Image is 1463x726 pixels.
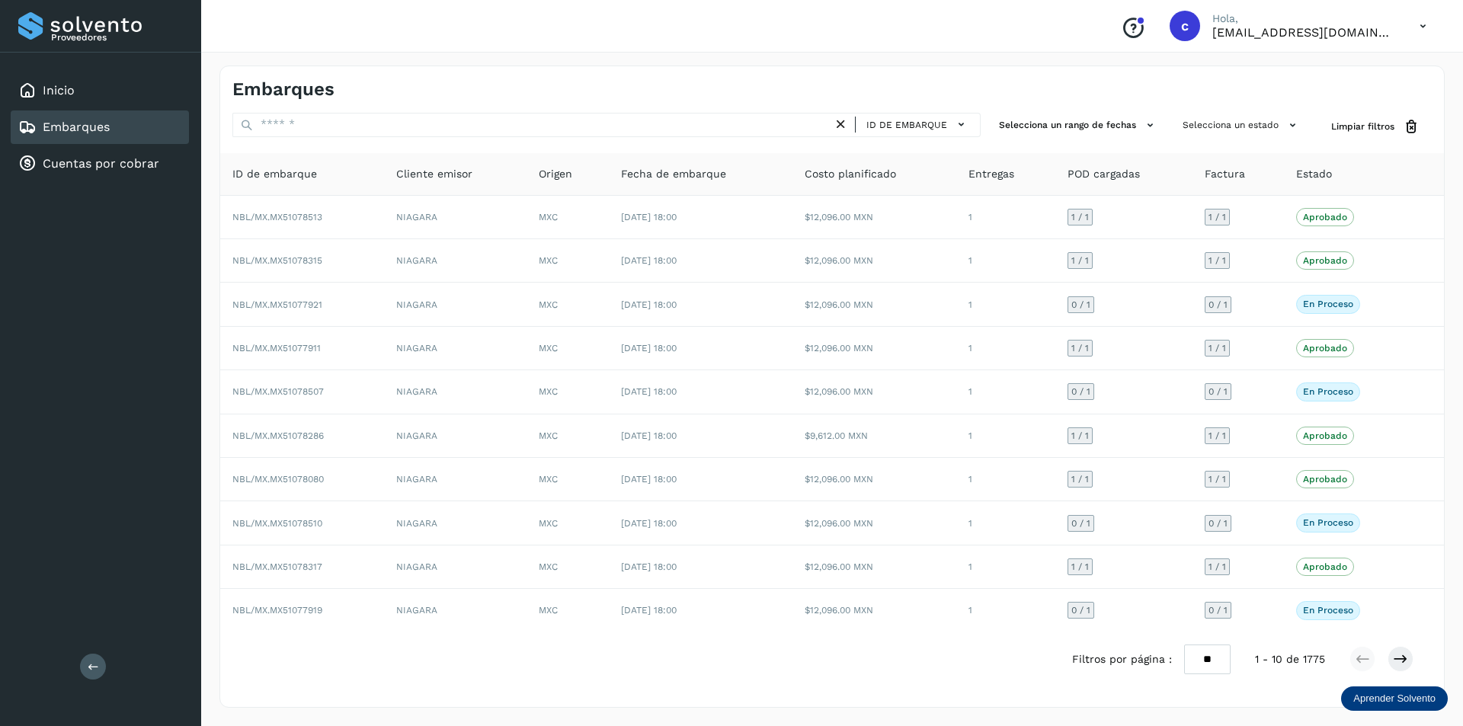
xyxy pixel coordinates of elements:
td: NIAGARA [384,196,527,239]
span: NBL/MX.MX51078507 [232,386,324,397]
h4: Embarques [232,78,335,101]
td: MXC [527,370,609,414]
span: [DATE] 18:00 [621,386,677,397]
p: Hola, [1212,12,1395,25]
td: $12,096.00 MXN [792,239,956,283]
button: Selecciona un estado [1176,113,1307,138]
span: 1 / 1 [1071,344,1089,353]
span: Limpiar filtros [1331,120,1394,133]
span: NBL/MX.MX51078317 [232,561,322,572]
td: $12,096.00 MXN [792,458,956,501]
span: POD cargadas [1068,166,1140,182]
a: Embarques [43,120,110,134]
button: ID de embarque [862,114,974,136]
p: Aprobado [1303,561,1347,572]
p: Aprobado [1303,474,1347,485]
td: $12,096.00 MXN [792,327,956,370]
span: 0 / 1 [1071,606,1090,615]
td: $12,096.00 MXN [792,196,956,239]
span: [DATE] 18:00 [621,212,677,222]
p: Aprender Solvento [1353,692,1436,705]
span: Entregas [968,166,1014,182]
p: carlosvazqueztgc@gmail.com [1212,25,1395,40]
td: MXC [527,283,609,326]
span: [DATE] 18:00 [621,561,677,572]
span: NBL/MX.MX51078080 [232,474,324,485]
span: ID de embarque [866,118,947,132]
span: 1 / 1 [1071,431,1089,440]
span: 1 / 1 [1208,475,1226,484]
span: Fecha de embarque [621,166,726,182]
span: NBL/MX.MX51077919 [232,605,322,616]
td: 1 [956,239,1055,283]
span: Factura [1205,166,1245,182]
span: 0 / 1 [1071,387,1090,396]
td: MXC [527,239,609,283]
div: Inicio [11,74,189,107]
div: Embarques [11,110,189,144]
p: Aprobado [1303,343,1347,353]
td: NIAGARA [384,458,527,501]
span: [DATE] 18:00 [621,299,677,310]
span: Origen [539,166,572,182]
td: MXC [527,327,609,370]
td: MXC [527,414,609,458]
span: 1 / 1 [1208,344,1226,353]
p: Proveedores [51,32,183,43]
span: [DATE] 18:00 [621,518,677,529]
a: Cuentas por cobrar [43,156,159,171]
td: NIAGARA [384,283,527,326]
td: $12,096.00 MXN [792,283,956,326]
span: [DATE] 18:00 [621,605,677,616]
td: $12,096.00 MXN [792,545,956,589]
span: NBL/MX.MX51077921 [232,299,322,310]
td: 1 [956,589,1055,632]
span: 0 / 1 [1071,519,1090,528]
p: En proceso [1303,605,1353,616]
td: MXC [527,545,609,589]
div: Aprender Solvento [1341,686,1448,711]
span: 1 / 1 [1071,475,1089,484]
span: [DATE] 18:00 [621,255,677,266]
td: NIAGARA [384,414,527,458]
span: [DATE] 18:00 [621,430,677,441]
span: 1 / 1 [1071,562,1089,571]
p: En proceso [1303,299,1353,309]
span: Costo planificado [805,166,896,182]
span: NBL/MX.MX51078510 [232,518,322,529]
span: ID de embarque [232,166,317,182]
td: 1 [956,196,1055,239]
span: NBL/MX.MX51078315 [232,255,322,266]
td: $12,096.00 MXN [792,370,956,414]
span: 1 / 1 [1071,213,1089,222]
span: 0 / 1 [1208,519,1228,528]
td: NIAGARA [384,370,527,414]
button: Selecciona un rango de fechas [993,113,1164,138]
td: 1 [956,414,1055,458]
span: Estado [1296,166,1332,182]
span: 0 / 1 [1208,606,1228,615]
td: MXC [527,196,609,239]
span: 1 / 1 [1208,213,1226,222]
td: NIAGARA [384,327,527,370]
span: 1 - 10 de 1775 [1255,651,1325,667]
span: [DATE] 18:00 [621,474,677,485]
span: NBL/MX.MX51077911 [232,343,321,353]
span: 1 / 1 [1208,431,1226,440]
td: NIAGARA [384,545,527,589]
td: MXC [527,501,609,545]
p: Aprobado [1303,430,1347,441]
span: 1 / 1 [1208,256,1226,265]
span: 0 / 1 [1071,300,1090,309]
p: En proceso [1303,386,1353,397]
td: 1 [956,501,1055,545]
p: En proceso [1303,517,1353,528]
span: 0 / 1 [1208,300,1228,309]
button: Limpiar filtros [1319,113,1432,141]
td: $12,096.00 MXN [792,589,956,632]
td: $9,612.00 MXN [792,414,956,458]
td: 1 [956,370,1055,414]
span: 1 / 1 [1071,256,1089,265]
td: NIAGARA [384,239,527,283]
td: MXC [527,458,609,501]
